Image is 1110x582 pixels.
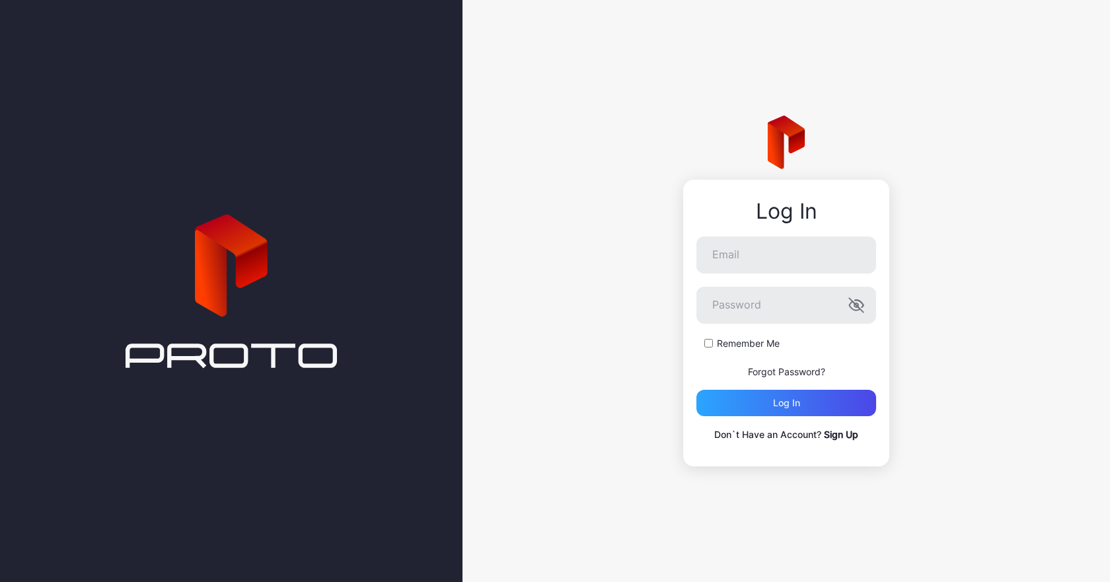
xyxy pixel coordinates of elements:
input: Password [696,287,876,324]
input: Email [696,236,876,273]
div: Log in [773,398,800,408]
a: Forgot Password? [748,366,825,377]
label: Remember Me [717,337,780,350]
button: Password [848,297,864,313]
p: Don`t Have an Account? [696,427,876,443]
div: Log In [696,200,876,223]
a: Sign Up [824,429,858,440]
button: Log in [696,390,876,416]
